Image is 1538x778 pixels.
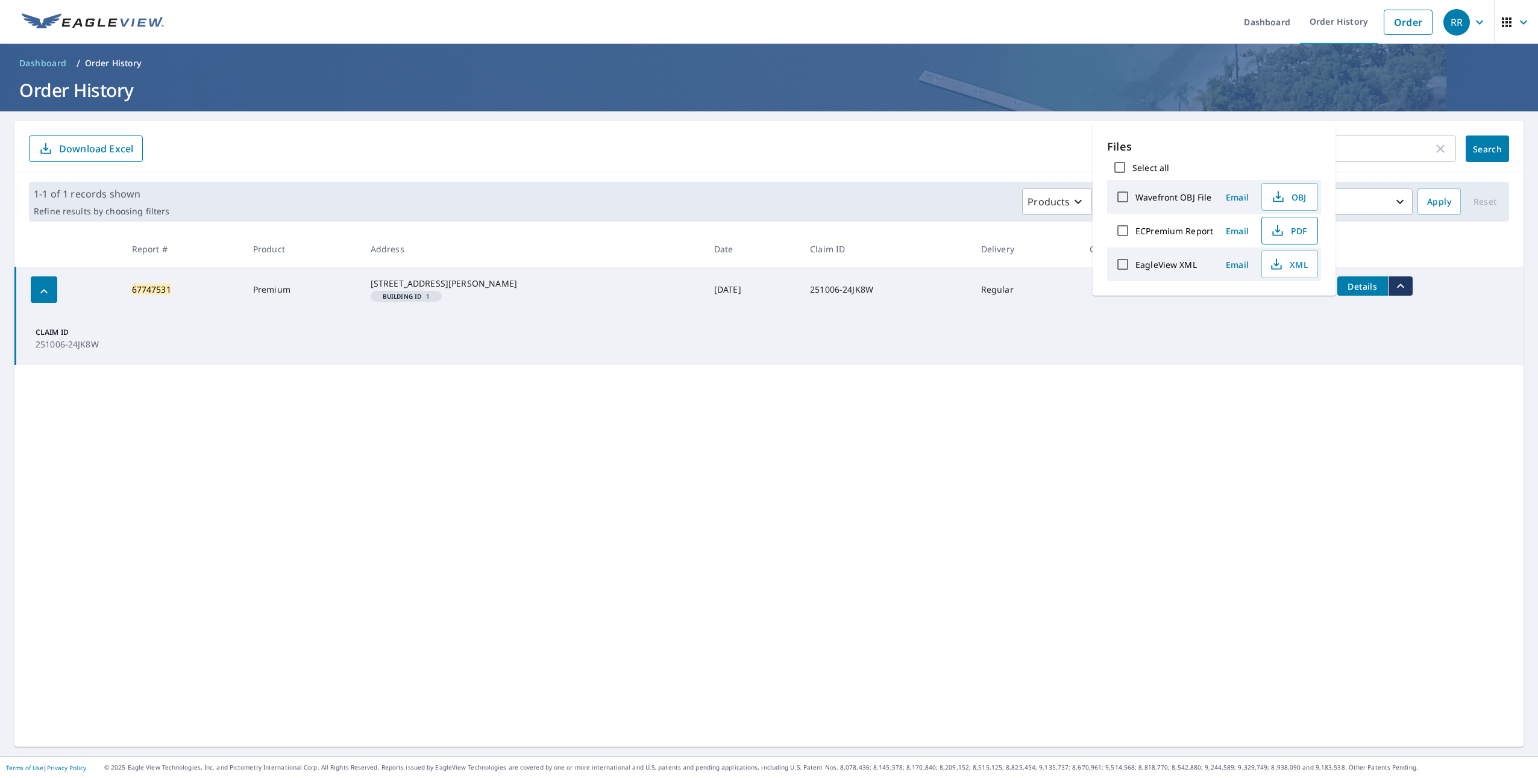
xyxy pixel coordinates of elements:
span: Email [1223,225,1252,237]
div: [STREET_ADDRESS][PERSON_NAME] [371,278,695,290]
td: Regular [971,267,1081,313]
button: Products [1022,188,1092,215]
li: / [77,56,80,70]
p: | [6,764,86,771]
span: Search [1475,143,1499,155]
label: ECPremium Report [1135,225,1213,237]
span: PDF [1269,223,1308,238]
span: Email [1223,259,1252,270]
span: Apply [1427,194,1451,210]
div: RR [1443,9,1470,36]
button: filesDropdownBtn-67747531 [1388,276,1413,296]
button: Search [1466,135,1509,162]
span: Details [1345,281,1381,292]
button: detailsBtn-67747531 [1337,276,1388,296]
td: $37.35 [1080,267,1176,313]
nav: breadcrumb [14,54,1524,73]
p: Claim ID [36,327,103,338]
th: Address [361,231,705,267]
th: Claim ID [800,231,971,267]
span: 1 [375,293,438,299]
img: EV Logo [22,13,164,31]
label: Select all [1132,162,1169,173]
td: Premium [243,267,361,313]
h1: Order History [14,78,1524,102]
a: Order [1384,10,1433,35]
td: [DATE] [705,267,800,313]
input: Address, Report #, Claim ID, etc. [1256,132,1433,166]
th: Date [705,231,800,267]
td: 251006-24JK8W [800,267,971,313]
th: Delivery [971,231,1081,267]
th: Cost [1080,231,1176,267]
p: 251006-24JK8W [36,338,103,350]
span: Email [1223,191,1252,203]
a: Privacy Policy [47,764,86,772]
button: PDF [1261,217,1318,244]
label: EagleView XML [1135,259,1197,270]
span: Dashboard [19,57,67,69]
mark: 67747531 [132,284,171,295]
p: Order History [85,57,142,69]
p: © 2025 Eagle View Technologies, Inc. and Pictometry International Corp. All Rights Reserved. Repo... [104,763,1532,772]
p: Download Excel [59,142,133,155]
p: 1-1 of 1 records shown [34,187,169,201]
em: Building ID [383,293,422,299]
a: Dashboard [14,54,72,73]
button: Download Excel [29,135,143,162]
th: Report # [122,231,243,267]
button: OBJ [1261,183,1318,211]
p: Refine results by choosing filters [34,206,169,217]
p: Products [1028,194,1070,209]
a: Terms of Use [6,764,43,772]
button: Email [1218,255,1257,274]
span: XML [1269,257,1308,272]
button: XML [1261,251,1318,278]
button: Email [1218,188,1257,207]
span: OBJ [1269,190,1308,204]
button: Apply [1417,188,1461,215]
th: Product [243,231,361,267]
button: Email [1218,222,1257,240]
p: Files [1107,138,1321,155]
label: Wavefront OBJ File [1135,191,1211,203]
